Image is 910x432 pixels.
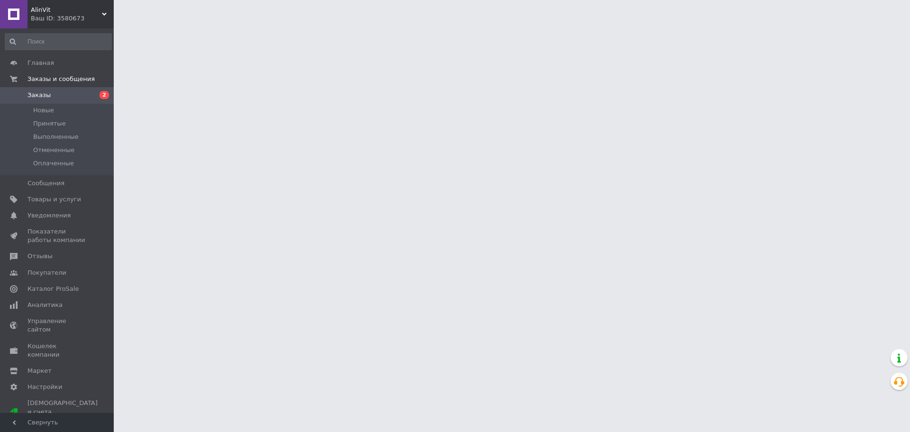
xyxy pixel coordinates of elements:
[27,75,95,83] span: Заказы и сообщения
[27,91,51,99] span: Заказы
[33,106,54,115] span: Новые
[27,269,66,277] span: Покупатели
[27,301,63,309] span: Аналитика
[33,133,79,141] span: Выполненные
[31,14,114,23] div: Ваш ID: 3580673
[27,342,88,359] span: Кошелек компании
[27,367,52,375] span: Маркет
[5,33,112,50] input: Поиск
[27,227,88,244] span: Показатели работы компании
[33,146,74,154] span: Отмененные
[27,285,79,293] span: Каталог ProSale
[33,159,74,168] span: Оплаченные
[27,195,81,204] span: Товары и услуги
[31,6,102,14] span: AlinVit
[33,119,66,128] span: Принятые
[27,252,53,261] span: Отзывы
[27,179,64,188] span: Сообщения
[27,399,98,425] span: [DEMOGRAPHIC_DATA] и счета
[27,383,62,391] span: Настройки
[100,91,109,99] span: 2
[27,59,54,67] span: Главная
[27,317,88,334] span: Управление сайтом
[27,211,71,220] span: Уведомления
